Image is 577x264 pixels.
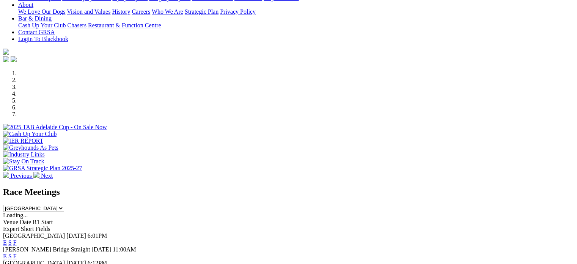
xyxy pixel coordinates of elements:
[18,22,574,29] div: Bar & Dining
[3,124,107,131] img: 2025 TAB Adelaide Cup - On Sale Now
[21,226,34,232] span: Short
[3,219,18,225] span: Venue
[18,2,33,8] a: About
[3,232,65,239] span: [GEOGRAPHIC_DATA]
[13,253,17,259] a: F
[91,246,111,253] span: [DATE]
[8,239,12,246] a: S
[3,131,57,138] img: Cash Up Your Club
[3,226,19,232] span: Expert
[220,8,256,15] a: Privacy Policy
[3,246,90,253] span: [PERSON_NAME] Bridge Straight
[33,172,39,178] img: chevron-right-pager-white.svg
[13,239,17,246] a: F
[3,187,574,197] h2: Race Meetings
[112,8,130,15] a: History
[3,253,7,259] a: E
[3,49,9,55] img: logo-grsa-white.png
[3,138,43,144] img: IER REPORT
[3,165,82,172] img: GRSA Strategic Plan 2025-27
[8,253,12,259] a: S
[3,151,45,158] img: Industry Links
[18,36,68,42] a: Login To Blackbook
[152,8,183,15] a: Who We Are
[18,22,66,28] a: Cash Up Your Club
[33,172,53,179] a: Next
[3,56,9,62] img: facebook.svg
[3,239,7,246] a: E
[3,172,33,179] a: Previous
[41,172,53,179] span: Next
[35,226,50,232] span: Fields
[3,212,28,218] span: Loading...
[20,219,31,225] span: Date
[185,8,219,15] a: Strategic Plan
[11,172,32,179] span: Previous
[3,158,44,165] img: Stay On Track
[113,246,136,253] span: 11:00AM
[67,22,161,28] a: Chasers Restaurant & Function Centre
[18,8,65,15] a: We Love Our Dogs
[18,15,52,22] a: Bar & Dining
[18,8,574,15] div: About
[66,232,86,239] span: [DATE]
[132,8,150,15] a: Careers
[11,56,17,62] img: twitter.svg
[88,232,107,239] span: 6:01PM
[67,8,110,15] a: Vision and Values
[33,219,53,225] span: R1 Start
[3,172,9,178] img: chevron-left-pager-white.svg
[18,29,55,35] a: Contact GRSA
[3,144,58,151] img: Greyhounds As Pets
